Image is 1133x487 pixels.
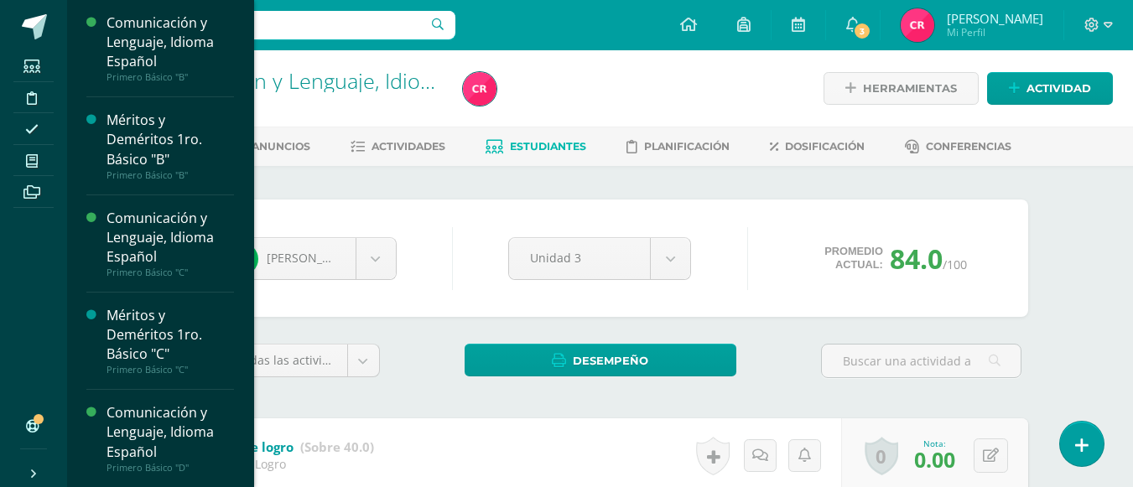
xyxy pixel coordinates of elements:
a: Méritos y Deméritos 1ro. Básico "C"Primero Básico "C" [107,306,234,376]
a: 0 [865,437,898,475]
span: Estudiantes [510,140,586,153]
a: Actividades [351,133,445,160]
a: Comunicación y Lenguaje, Idioma Español [131,66,531,95]
a: Planificación [626,133,730,160]
span: /100 [943,256,967,272]
div: Nota: [914,438,955,449]
a: Prueba de logro (Sobre 40.0) [194,434,374,461]
div: Primero Básico "B" [107,71,234,83]
div: Comunicación y Lenguaje, Idioma Español [107,209,234,267]
div: Prueba de Logro [194,456,374,472]
a: Actividad [987,72,1113,105]
span: 3 [853,22,871,40]
strong: (Sobre 40.0) [300,438,374,455]
h1: Comunicación y Lenguaje, Idioma Español [131,69,443,92]
a: Méritos y Deméritos 1ro. Básico "B"Primero Básico "B" [107,111,234,180]
div: Comunicación y Lenguaje, Idioma Español [107,13,234,71]
span: 0.00 [914,445,955,474]
span: Desempeño [573,345,648,376]
div: Méritos y Deméritos 1ro. Básico "B" [107,111,234,168]
a: Conferencias [905,133,1011,160]
span: Unidad 3 [530,238,629,277]
input: Buscar una actividad aquí... [822,345,1021,377]
span: Anuncios [252,140,310,153]
a: Estudiantes [486,133,586,160]
a: Unidad 3 [509,238,690,279]
span: Dosificación [785,140,865,153]
span: Actividades [372,140,445,153]
span: Herramientas [863,73,957,104]
span: Actividad [1026,73,1091,104]
span: Planificación [644,140,730,153]
span: [PERSON_NAME] [947,10,1043,27]
span: [PERSON_NAME] [267,250,361,266]
img: e3ffac15afa6ee5300c516ab87d4e208.png [901,8,934,42]
a: Herramientas [824,72,979,105]
div: Primero Básico "C" [107,267,234,278]
a: Anuncios [229,133,310,160]
a: Desempeño [465,344,736,376]
a: Dosificación [770,133,865,160]
span: 84.0 [890,241,943,277]
a: Comunicación y Lenguaje, Idioma EspañolPrimero Básico "C" [107,209,234,278]
img: e3ffac15afa6ee5300c516ab87d4e208.png [463,72,496,106]
a: Comunicación y Lenguaje, Idioma EspañolPrimero Básico "D" [107,403,234,473]
div: Primero Básico "C" [107,364,234,376]
div: Primero Básico 'B' [131,92,443,108]
div: Méritos y Deméritos 1ro. Básico "C" [107,306,234,364]
div: Primero Básico "B" [107,169,234,181]
span: Promedio actual: [824,245,883,272]
div: Primero Básico "D" [107,462,234,474]
a: [PERSON_NAME] [214,238,396,279]
span: Conferencias [926,140,1011,153]
div: Comunicación y Lenguaje, Idioma Español [107,403,234,461]
input: Busca un usuario... [78,11,455,39]
span: Mi Perfil [947,25,1043,39]
a: Comunicación y Lenguaje, Idioma EspañolPrimero Básico "B" [107,13,234,83]
a: (100%)Todas las actividades de esta unidad [180,345,379,376]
